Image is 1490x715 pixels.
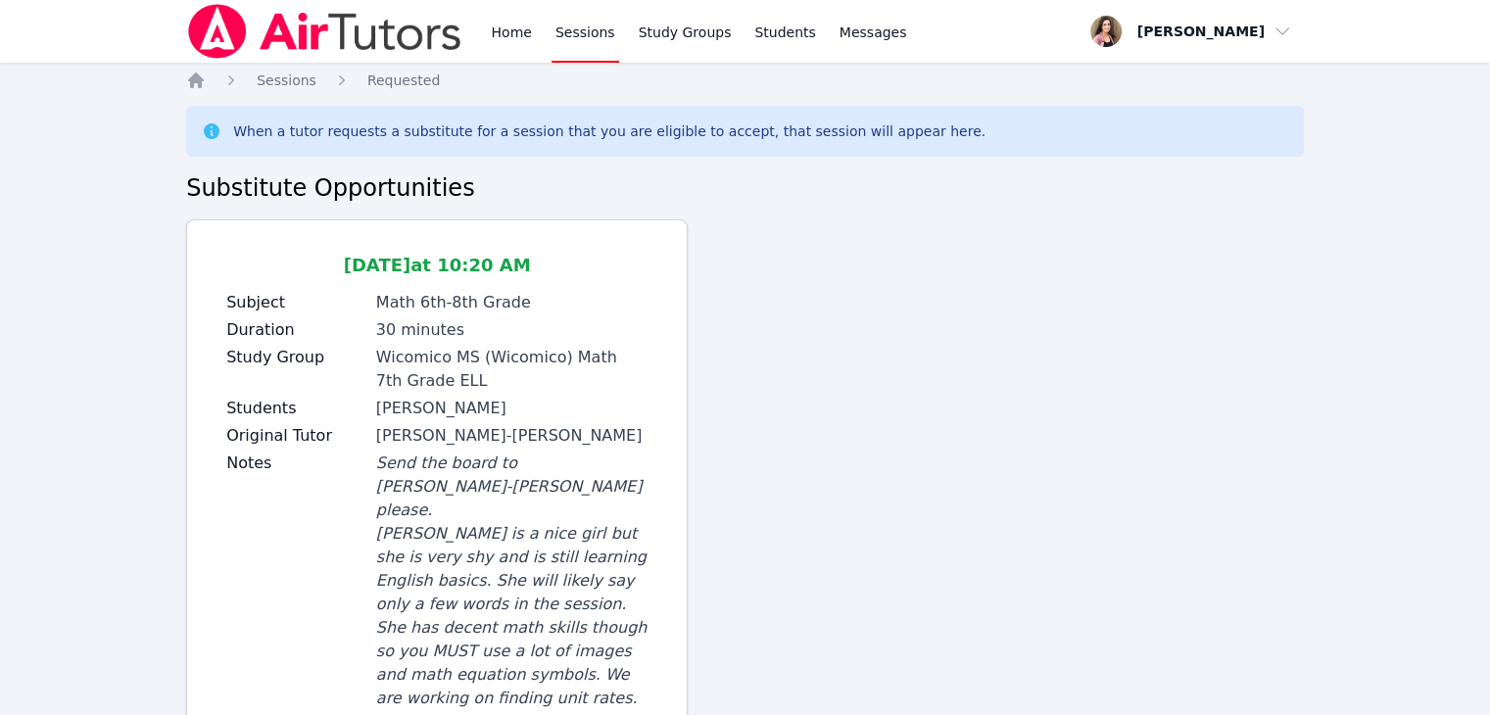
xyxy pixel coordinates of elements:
[257,72,316,88] span: Sessions
[226,424,364,448] label: Original Tutor
[367,72,440,88] span: Requested
[367,71,440,90] a: Requested
[257,71,316,90] a: Sessions
[186,71,1304,90] nav: Breadcrumb
[840,23,907,42] span: Messages
[226,452,364,475] label: Notes
[226,318,364,342] label: Duration
[226,291,364,314] label: Subject
[376,453,648,707] span: Send the board to [PERSON_NAME]-[PERSON_NAME] please. [PERSON_NAME] is a nice girl but she is ver...
[376,346,648,393] div: Wicomico MS (Wicomico) Math 7th Grade ELL
[376,397,648,420] div: [PERSON_NAME]
[233,121,985,141] div: When a tutor requests a substitute for a session that you are eligible to accept, that session wi...
[226,397,364,420] label: Students
[186,172,1304,204] h2: Substitute Opportunities
[186,4,463,59] img: Air Tutors
[376,424,648,448] div: [PERSON_NAME]-[PERSON_NAME]
[376,318,648,342] div: 30 minutes
[376,291,648,314] div: Math 6th-8th Grade
[226,346,364,369] label: Study Group
[344,255,531,275] span: [DATE] at 10:20 AM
